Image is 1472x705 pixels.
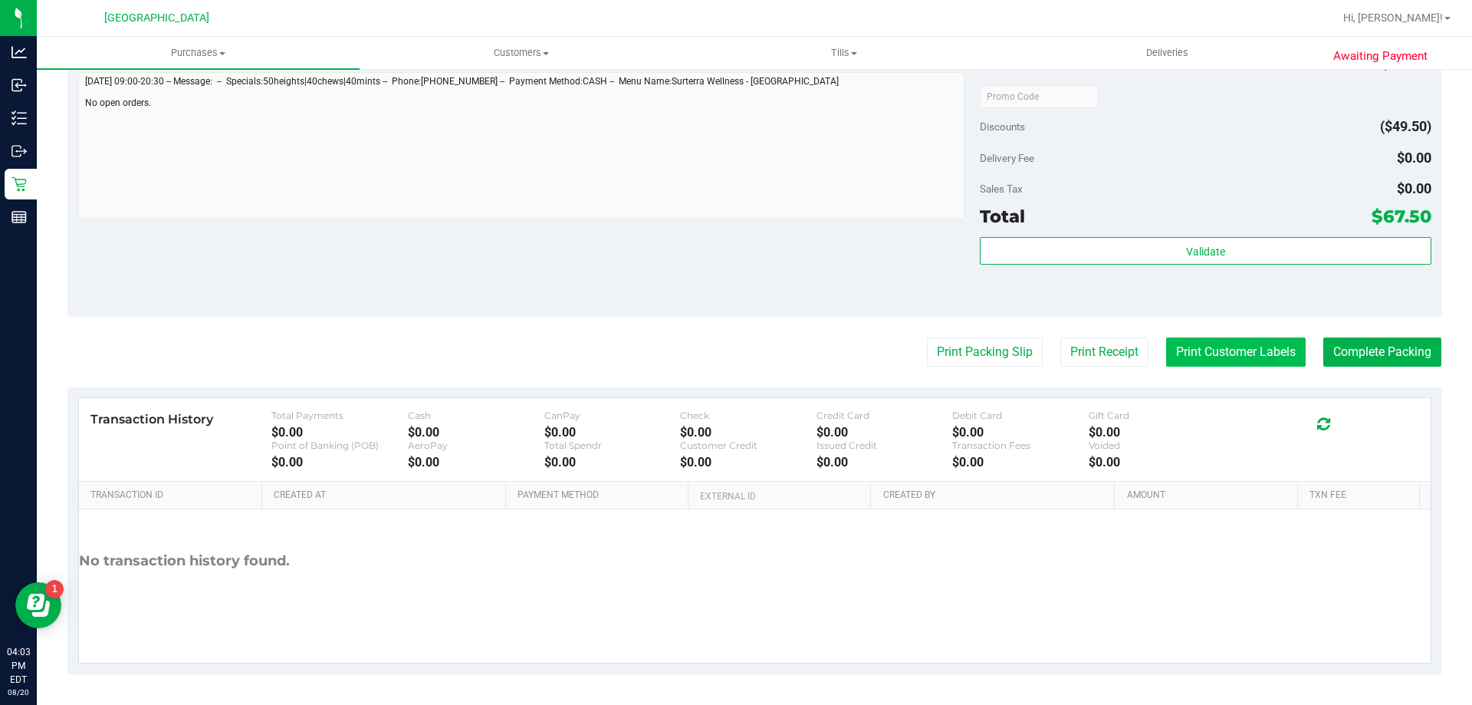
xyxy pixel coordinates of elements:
div: Voided [1089,440,1225,451]
div: Check [680,410,816,421]
div: $0.00 [544,425,681,440]
div: CanPay [544,410,681,421]
div: Total Spendr [544,440,681,451]
span: ($49.50) [1380,118,1431,134]
div: $0.00 [816,455,953,469]
div: $0.00 [1089,455,1225,469]
span: Customers [360,46,682,60]
span: Sales Tax [980,183,1023,195]
inline-svg: Inventory [11,110,27,126]
div: Customer Credit [680,440,816,451]
a: Created By [883,489,1109,502]
span: Awaiting Payment [1333,48,1428,65]
div: Debit Card [952,410,1089,421]
button: Complete Packing [1323,338,1441,367]
div: Point of Banking (POB) [271,440,408,451]
span: Purchases [37,46,360,60]
inline-svg: Inbound [11,77,27,93]
span: Hi, [PERSON_NAME]! [1343,12,1443,24]
div: $0.00 [816,425,953,440]
span: Total [980,206,1025,227]
div: $0.00 [271,425,408,440]
a: Customers [360,37,682,69]
div: Transaction Fees [952,440,1089,451]
div: Gift Card [1089,410,1225,421]
div: $0.00 [680,455,816,469]
a: Transaction ID [90,489,256,502]
th: External ID [688,482,870,509]
a: Txn Fee [1309,489,1413,502]
div: $0.00 [271,455,408,469]
div: Cash [408,410,544,421]
div: $0.00 [544,455,681,469]
span: Tills [683,46,1004,60]
div: $0.00 [952,455,1089,469]
p: 08/20 [7,687,30,698]
inline-svg: Retail [11,176,27,192]
inline-svg: Reports [11,209,27,225]
inline-svg: Analytics [11,44,27,60]
button: Validate [980,237,1431,265]
span: Discounts [980,113,1025,140]
div: $0.00 [408,455,544,469]
div: Credit Card [816,410,953,421]
div: No transaction history found. [79,509,290,613]
p: 04:03 PM EDT [7,645,30,687]
a: Created At [274,489,499,502]
a: Deliveries [1006,37,1329,69]
span: $0.00 [1397,180,1431,196]
div: AeroPay [408,440,544,451]
span: $0.00 [1397,150,1431,166]
a: Purchases [37,37,360,69]
div: $0.00 [408,425,544,440]
span: $67.50 [1372,206,1431,227]
div: Total Payments [271,410,408,421]
div: $0.00 [1089,425,1225,440]
div: $0.00 [952,425,1089,440]
iframe: Resource center [15,582,61,628]
span: Validate [1186,245,1225,258]
button: Print Customer Labels [1166,338,1306,367]
a: Tills [682,37,1005,69]
button: Print Packing Slip [927,338,1043,367]
span: Deliveries [1125,46,1209,60]
input: Promo Code [980,85,1099,108]
a: Payment Method [517,489,682,502]
span: Delivery Fee [980,152,1034,164]
span: [GEOGRAPHIC_DATA] [104,12,209,25]
div: Issued Credit [816,440,953,451]
div: $0.00 [680,425,816,440]
inline-svg: Outbound [11,143,27,159]
iframe: Resource center unread badge [45,580,64,598]
a: Amount [1127,489,1292,502]
button: Print Receipt [1060,338,1148,367]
